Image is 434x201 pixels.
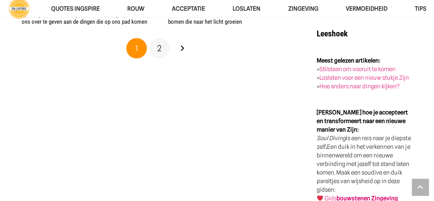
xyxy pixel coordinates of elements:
[412,179,429,196] a: Terug naar top
[319,66,396,72] a: Stilstaan om vooruit te komen
[317,135,346,142] em: Soul Diving
[22,11,147,25] a: spreuk [PERSON_NAME]: Deuren worden geopend door ons over te geven aan de dingen die op ons pad k...
[51,5,100,12] span: QUOTES INGSPIRE
[317,195,323,201] img: ❤
[127,5,144,12] span: ROUW
[317,109,408,133] strong: [PERSON_NAME] hoe je accepteert en transformeert naar een nieuwe manier van Zijn:
[149,38,170,59] a: Pagina 2
[326,143,327,150] strong: .
[126,38,147,59] span: Pagina 1
[317,56,412,91] p: » » »
[319,83,400,90] a: Hoe anders naar dingen kijken?
[157,43,162,53] span: 2
[319,74,409,81] a: Loslaten voor een nieuw stukje Zijn
[168,11,294,25] a: Reminder Probeer door obstakels heen te breken zoals bomen die naar het licht groeien
[172,5,205,12] span: Acceptatie
[414,5,426,12] span: TIPS
[345,5,387,12] span: VERMOEIDHEID
[135,43,138,53] span: 1
[288,5,318,12] span: Zingeving
[317,57,380,64] strong: Meest gelezen artikelen:
[233,5,260,12] span: Loslaten
[317,29,348,38] strong: Leeshoek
